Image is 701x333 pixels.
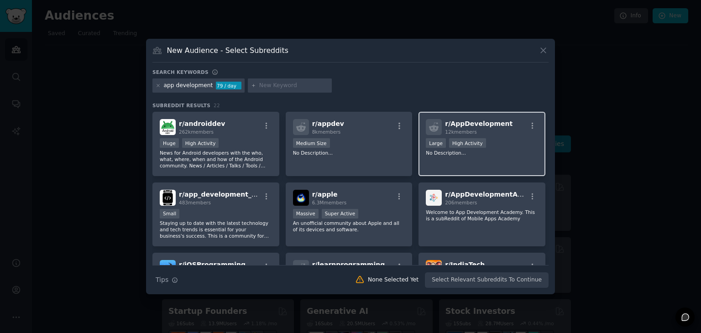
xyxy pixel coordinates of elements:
[214,103,220,108] span: 22
[160,209,179,219] div: Small
[293,209,319,219] div: Massive
[160,260,176,276] img: iOSProgramming
[449,138,486,148] div: High Activity
[160,190,176,206] img: app_development_usa
[445,129,476,135] span: 12k members
[179,191,264,198] span: r/ app_development_usa
[216,82,241,90] div: 79 / day
[152,102,210,109] span: Subreddit Results
[322,209,359,219] div: Super Active
[179,129,214,135] span: 262k members
[445,261,485,268] span: r/ IndiaTech
[426,138,446,148] div: Large
[160,138,179,148] div: Huge
[164,82,213,90] div: app development
[179,120,225,127] span: r/ androiddev
[293,220,405,233] p: An unofficial community about Apple and all of its devices and software.
[167,46,288,55] h3: New Audience - Select Subreddits
[160,220,272,239] p: Staying up to date with the latest technology and tech trends is essential for your business's su...
[312,191,338,198] span: r/ apple
[312,200,347,205] span: 6.3M members
[179,200,211,205] span: 483 members
[293,150,405,156] p: No Description...
[368,276,419,284] div: None Selected Yet
[426,260,442,276] img: IndiaTech
[312,261,385,268] span: r/ learnprogramming
[445,200,477,205] span: 206 members
[312,120,344,127] span: r/ appdev
[160,150,272,169] p: News for Android developers with the who, what, where, when and how of the Android community. New...
[293,190,309,206] img: apple
[152,272,181,288] button: Tips
[182,138,219,148] div: High Activity
[152,69,209,75] h3: Search keywords
[426,190,442,206] img: AppDevelopmentAcademy
[259,82,329,90] input: New Keyword
[293,138,330,148] div: Medium Size
[156,275,168,285] span: Tips
[445,191,545,198] span: r/ AppDevelopmentAcademy
[445,120,513,127] span: r/ AppDevelopment
[312,129,341,135] span: 8k members
[179,261,246,268] span: r/ iOSProgramming
[160,119,176,135] img: androiddev
[426,209,538,222] p: Welcome to App Development Academy. This is a subReddit of Mobile Apps Academy
[426,150,538,156] p: No Description...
